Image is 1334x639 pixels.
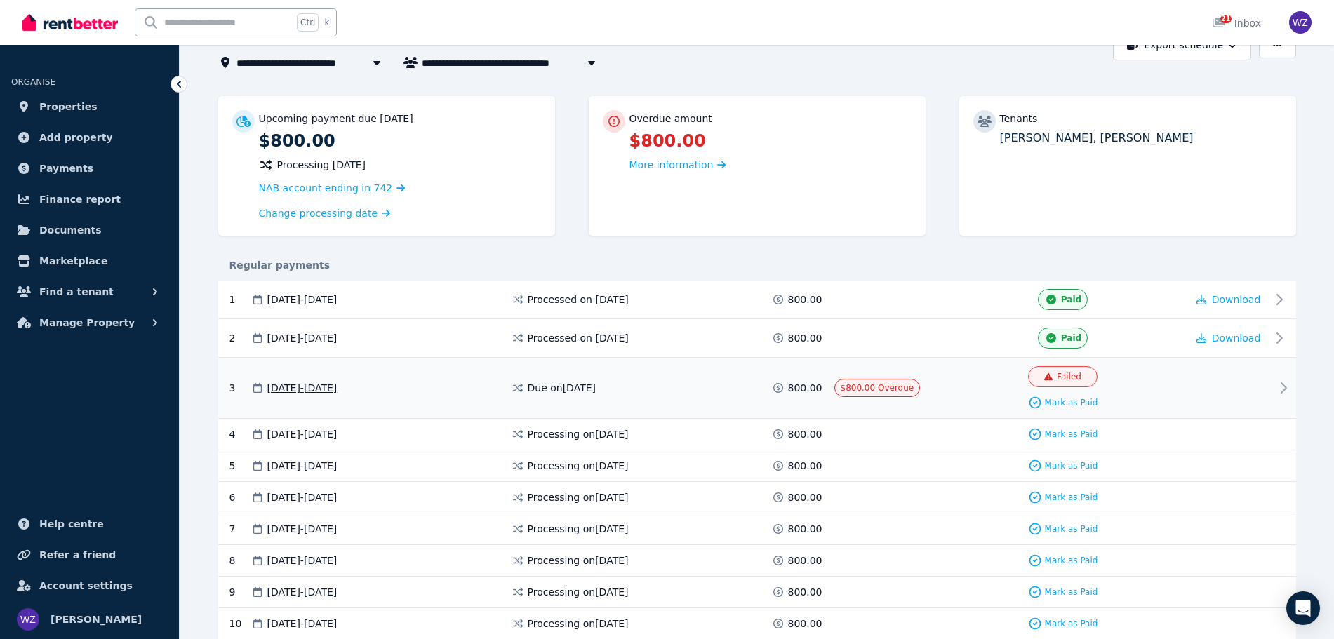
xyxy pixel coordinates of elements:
[39,222,102,238] span: Documents
[229,522,251,536] div: 7
[229,585,251,599] div: 9
[11,93,168,121] a: Properties
[11,572,168,600] a: Account settings
[1220,15,1232,23] span: 21
[267,459,338,473] span: [DATE] - [DATE]
[229,366,251,410] div: 3
[788,522,822,536] span: 800.00
[11,247,168,275] a: Marketplace
[267,331,338,345] span: [DATE] - [DATE]
[528,292,629,307] span: Processed on [DATE]
[297,13,319,32] span: Ctrl
[267,553,338,567] span: [DATE] - [DATE]
[267,292,338,307] span: [DATE] - [DATE]
[788,617,822,631] span: 800.00
[11,309,168,337] button: Manage Property
[267,522,338,536] span: [DATE] - [DATE]
[1000,112,1038,126] p: Tenants
[788,331,822,345] span: 800.00
[259,130,541,152] p: $800.00
[528,459,629,473] span: Processing on [DATE]
[39,253,107,269] span: Marketplace
[259,182,393,194] span: NAB account ending in 742
[259,112,413,126] p: Upcoming payment due [DATE]
[788,459,822,473] span: 800.00
[528,585,629,599] span: Processing on [DATE]
[1045,555,1098,566] span: Mark as Paid
[528,331,629,345] span: Processed on [DATE]
[1212,332,1261,344] span: Download
[1000,130,1282,147] p: [PERSON_NAME], [PERSON_NAME]
[1045,492,1098,503] span: Mark as Paid
[1045,429,1098,440] span: Mark as Paid
[229,459,251,473] div: 5
[841,383,914,393] span: $800.00 Overdue
[1196,292,1261,307] button: Download
[1045,523,1098,534] span: Mark as Paid
[229,490,251,504] div: 6
[39,577,133,594] span: Account settings
[1045,586,1098,598] span: Mark as Paid
[788,585,822,599] span: 800.00
[528,381,596,395] span: Due on [DATE]
[39,283,114,300] span: Find a tenant
[11,541,168,569] a: Refer a friend
[1212,16,1261,30] div: Inbox
[229,617,251,631] div: 10
[229,328,251,349] div: 2
[1289,11,1312,34] img: Wei Zhang
[788,427,822,441] span: 800.00
[528,553,629,567] span: Processing on [DATE]
[39,314,135,331] span: Manage Property
[267,585,338,599] span: [DATE] - [DATE]
[788,490,822,504] span: 800.00
[267,490,338,504] span: [DATE] - [DATE]
[277,158,366,172] span: Processing [DATE]
[229,289,251,310] div: 1
[39,516,104,532] span: Help centre
[528,427,629,441] span: Processing on [DATE]
[788,381,822,395] span: 800.00
[1045,460,1098,471] span: Mark as Paid
[788,553,822,567] span: 800.00
[629,130,912,152] p: $800.00
[11,185,168,213] a: Finance report
[39,98,98,115] span: Properties
[528,617,629,631] span: Processing on [DATE]
[51,611,142,628] span: [PERSON_NAME]
[267,381,338,395] span: [DATE] - [DATE]
[39,160,93,177] span: Payments
[229,427,251,441] div: 4
[629,112,712,126] p: Overdue amount
[39,129,113,146] span: Add property
[1057,371,1081,382] span: Failed
[1212,294,1261,305] span: Download
[229,553,251,567] div: 8
[259,206,391,220] a: Change processing date
[1061,332,1081,344] span: Paid
[1113,29,1251,60] button: Export schedule
[528,522,629,536] span: Processing on [DATE]
[324,17,329,28] span: k
[629,159,714,170] span: More information
[1045,618,1098,629] span: Mark as Paid
[11,510,168,538] a: Help centre
[267,427,338,441] span: [DATE] - [DATE]
[11,77,55,87] span: ORGANISE
[11,123,168,152] a: Add property
[218,258,1296,272] div: Regular payments
[39,191,121,208] span: Finance report
[39,546,116,563] span: Refer a friend
[267,617,338,631] span: [DATE] - [DATE]
[11,278,168,306] button: Find a tenant
[1045,397,1098,408] span: Mark as Paid
[22,12,118,33] img: RentBetter
[788,292,822,307] span: 800.00
[17,608,39,631] img: Wei Zhang
[11,154,168,182] a: Payments
[11,216,168,244] a: Documents
[528,490,629,504] span: Processing on [DATE]
[1061,294,1081,305] span: Paid
[259,206,378,220] span: Change processing date
[1286,591,1320,625] div: Open Intercom Messenger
